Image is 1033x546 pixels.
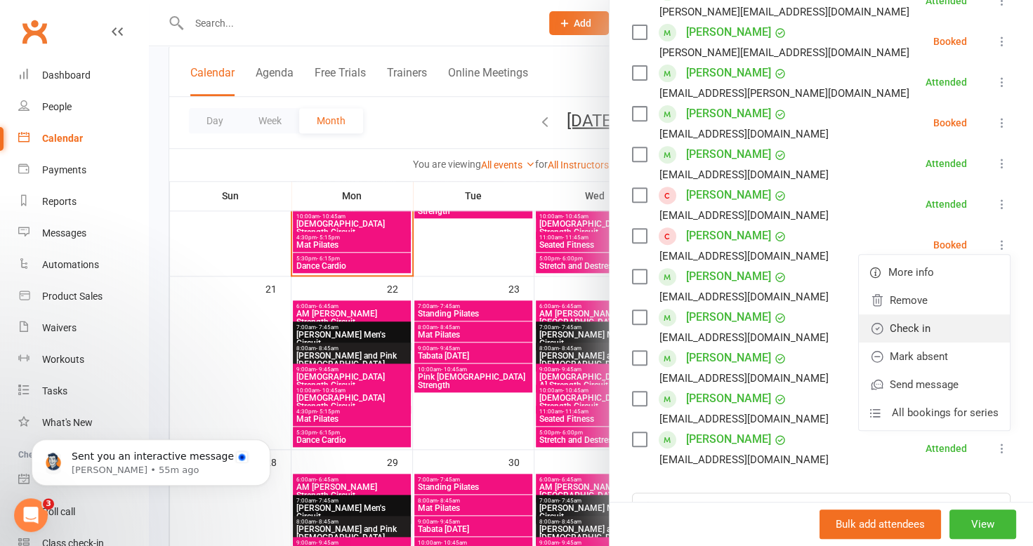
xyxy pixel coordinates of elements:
[18,91,148,123] a: People
[42,259,99,270] div: Automations
[859,258,1010,286] a: More info
[686,225,771,247] a: [PERSON_NAME]
[18,375,148,407] a: Tasks
[926,159,967,168] div: Attended
[686,306,771,328] a: [PERSON_NAME]
[949,510,1016,539] button: View
[859,286,1010,314] a: Remove
[686,102,771,125] a: [PERSON_NAME]
[659,44,909,62] div: [PERSON_NAME][EMAIL_ADDRESS][DOMAIN_NAME]
[18,344,148,375] a: Workouts
[926,77,967,87] div: Attended
[42,322,77,333] div: Waivers
[933,240,967,250] div: Booked
[11,410,291,508] iframe: Intercom notifications message
[859,371,1010,399] a: Send message
[18,218,148,249] a: Messages
[686,347,771,369] a: [PERSON_NAME]
[42,133,83,144] div: Calendar
[18,312,148,344] a: Waivers
[820,510,941,539] button: Bulk add attendees
[42,196,77,207] div: Reports
[659,369,829,387] div: [EMAIL_ADDRESS][DOMAIN_NAME]
[18,123,148,154] a: Calendar
[42,164,86,175] div: Payments
[42,101,72,112] div: People
[632,493,1011,522] input: Search to add attendees
[859,399,1010,427] a: All bookings for series
[42,385,67,397] div: Tasks
[659,410,829,428] div: [EMAIL_ADDRESS][DOMAIN_NAME]
[17,14,52,49] a: Clubworx
[659,3,909,21] div: [PERSON_NAME][EMAIL_ADDRESS][DOMAIN_NAME]
[926,199,967,209] div: Attended
[18,60,148,91] a: Dashboard
[18,249,148,281] a: Automations
[686,265,771,288] a: [PERSON_NAME]
[686,387,771,410] a: [PERSON_NAME]
[686,21,771,44] a: [PERSON_NAME]
[659,84,909,102] div: [EMAIL_ADDRESS][PERSON_NAME][DOMAIN_NAME]
[18,186,148,218] a: Reports
[43,498,54,510] span: 3
[659,247,829,265] div: [EMAIL_ADDRESS][DOMAIN_NAME]
[659,206,829,225] div: [EMAIL_ADDRESS][DOMAIN_NAME]
[933,118,967,128] div: Booked
[892,404,999,421] span: All bookings for series
[686,428,771,451] a: [PERSON_NAME]
[659,166,829,184] div: [EMAIL_ADDRESS][DOMAIN_NAME]
[18,281,148,312] a: Product Sales
[42,354,84,365] div: Workouts
[659,288,829,306] div: [EMAIL_ADDRESS][DOMAIN_NAME]
[859,342,1010,371] a: Mark absent
[14,498,48,532] iframe: Intercom live chat
[18,496,148,528] a: Roll call
[659,451,829,469] div: [EMAIL_ADDRESS][DOMAIN_NAME]
[859,314,1010,342] a: Check in
[686,62,771,84] a: [PERSON_NAME]
[42,506,75,517] div: Roll call
[42,291,103,302] div: Product Sales
[42,69,91,81] div: Dashboard
[659,328,829,347] div: [EMAIL_ADDRESS][DOMAIN_NAME]
[926,444,967,453] div: Attended
[888,264,934,281] span: More info
[686,143,771,166] a: [PERSON_NAME]
[18,154,148,186] a: Payments
[686,184,771,206] a: [PERSON_NAME]
[18,407,148,439] a: What's New
[42,227,86,239] div: Messages
[933,36,967,46] div: Booked
[659,125,829,143] div: [EMAIL_ADDRESS][DOMAIN_NAME]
